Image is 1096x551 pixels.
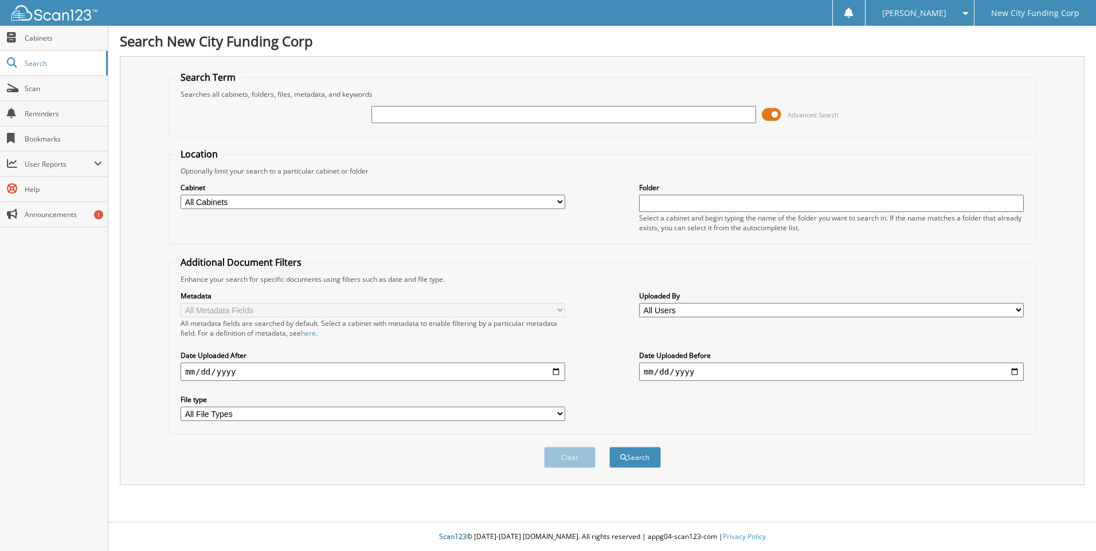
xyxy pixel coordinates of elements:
div: All metadata fields are searched by default. Select a cabinet with metadata to enable filtering b... [181,318,565,338]
label: Uploaded By [639,291,1024,301]
span: Scan [25,84,102,93]
span: Scan123 [439,532,467,541]
div: 1 [94,210,103,219]
div: © [DATE]-[DATE] [DOMAIN_NAME]. All rights reserved | appg04-scan123-com | [108,523,1096,551]
label: Date Uploaded After [181,351,565,360]
span: New City Funding Corp [991,10,1079,17]
a: here [301,328,316,338]
legend: Additional Document Filters [175,256,307,269]
legend: Search Term [175,71,241,84]
label: Date Uploaded Before [639,351,1024,360]
button: Search [609,447,661,468]
legend: Location [175,148,224,160]
span: [PERSON_NAME] [882,10,946,17]
input: start [181,363,565,381]
span: Cabinets [25,33,102,43]
label: Folder [639,183,1024,192]
input: end [639,363,1024,381]
span: Bookmarks [25,134,102,144]
span: Search [25,58,100,68]
div: Searches all cabinets, folders, files, metadata, and keywords [175,89,1030,99]
span: Announcements [25,210,102,219]
div: Select a cabinet and begin typing the name of the folder you want to search in. If the name match... [639,213,1024,233]
span: User Reports [25,159,94,169]
button: Clear [544,447,596,468]
span: Advanced Search [788,111,839,119]
span: Help [25,184,102,194]
label: File type [181,395,565,404]
label: Metadata [181,291,565,301]
div: Optionally limit your search to a particular cabinet or folder [175,166,1030,176]
h1: Search New City Funding Corp [120,32,1085,50]
span: Reminders [25,109,102,119]
label: Cabinet [181,183,565,192]
img: scan123-logo-white.svg [11,5,97,21]
a: Privacy Policy [723,532,766,541]
div: Enhance your search for specific documents using filters such as date and file type. [175,274,1030,284]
